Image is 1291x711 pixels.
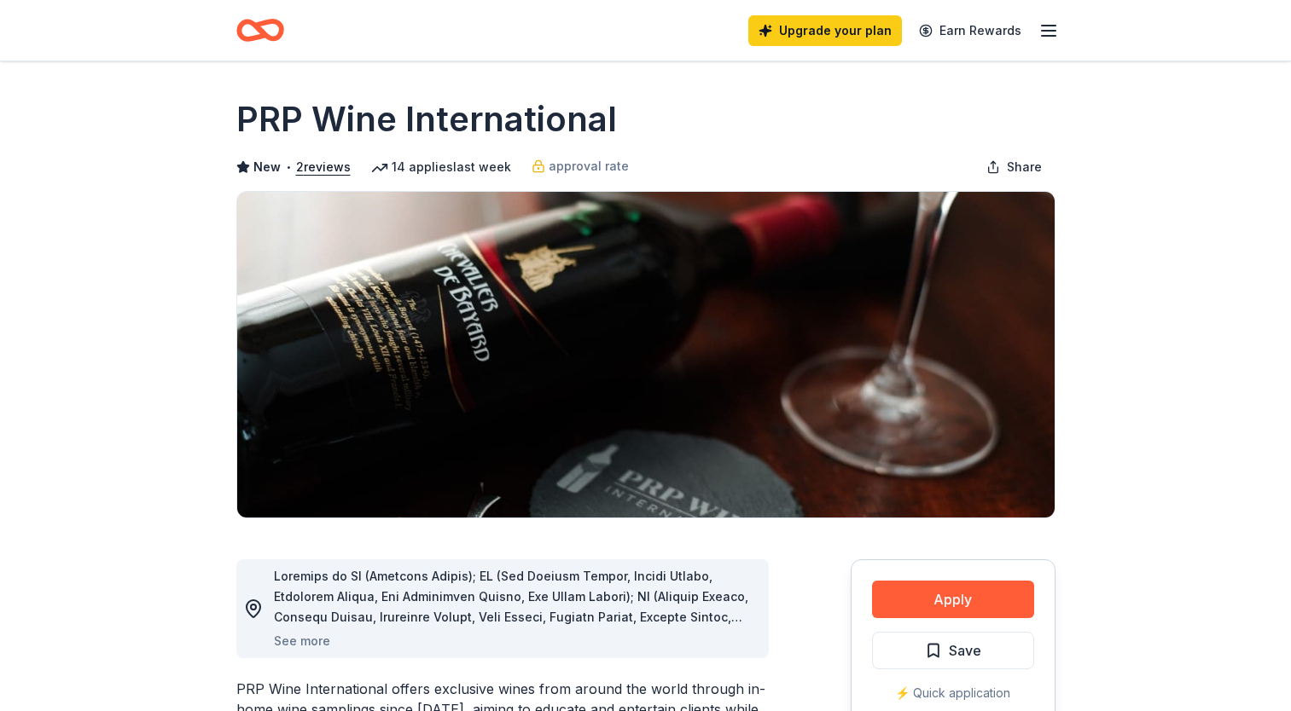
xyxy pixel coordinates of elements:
span: New [253,157,281,177]
a: Upgrade your plan [748,15,902,46]
span: • [285,160,291,174]
button: Share [973,150,1055,184]
button: 2reviews [296,157,351,177]
img: Image for PRP Wine International [237,192,1055,517]
div: ⚡️ Quick application [872,683,1034,703]
button: Save [872,632,1034,669]
a: Home [236,10,284,50]
button: Apply [872,581,1034,618]
span: Save [949,639,981,662]
span: Share [1007,157,1042,177]
h1: PRP Wine International [236,95,617,143]
button: See more [274,631,330,651]
span: approval rate [549,156,629,176]
div: 14 applies last week [371,157,511,177]
a: approval rate [532,156,629,176]
a: Earn Rewards [909,15,1032,46]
